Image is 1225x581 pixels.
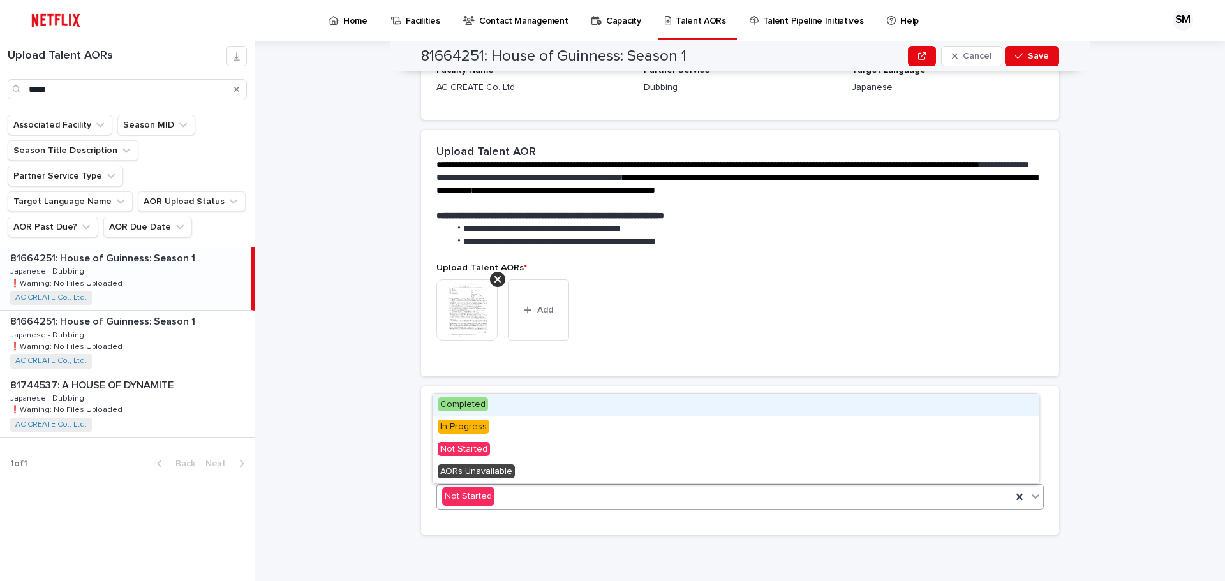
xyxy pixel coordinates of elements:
button: Associated Facility [8,115,112,135]
input: Search [8,79,247,99]
p: Japanese [852,81,1044,94]
button: Season MID [117,115,195,135]
p: ❗️Warning: No Files Uploaded [10,340,125,351]
button: Next [200,458,255,469]
p: 81664251: House of Guinness: Season 1 [10,313,198,328]
img: ifQbXi3ZQGMSEF7WDB7W [26,8,86,33]
span: Add [537,305,553,314]
span: Target Language [852,66,926,75]
button: Back [147,458,200,469]
p: ❗️Warning: No Files Uploaded [10,403,125,415]
button: AOR Upload Status [138,191,246,212]
p: 81664251: House of Guinness: Season 1 [10,250,198,265]
button: Cancel [941,46,1002,66]
span: Next [205,459,234,468]
span: Upload Talent AORs [436,263,527,272]
a: AC CREATE Co., Ltd. [15,293,87,302]
p: Japanese - Dubbing [10,265,87,276]
span: Facility Name [436,66,494,75]
div: AORs Unavailable [433,461,1039,483]
a: AC CREATE Co., Ltd. [15,420,87,429]
span: Partner Service [644,66,710,75]
button: Season Title Description [8,140,138,161]
span: Not Started [438,442,490,456]
button: Save [1005,46,1059,66]
p: Japanese - Dubbing [10,328,87,340]
span: Save [1028,52,1049,61]
h2: 81664251: House of Guinness: Season 1 [421,47,687,66]
span: Back [168,459,195,468]
button: AOR Past Due? [8,217,98,237]
div: Completed [433,394,1039,416]
div: SM [1173,10,1193,31]
p: Japanese - Dubbing [10,392,87,403]
button: Target Language Name [8,191,133,212]
span: Cancel [963,52,991,61]
a: AC CREATE Co., Ltd. [15,357,87,365]
p: AC CREATE Co. Ltd. [436,81,628,94]
div: Not Started [433,439,1039,461]
span: AORs Unavailable [438,464,515,478]
button: Partner Service Type [8,166,123,186]
span: Completed [438,397,488,411]
p: ❗️Warning: No Files Uploaded [10,277,125,288]
h2: Upload Talent AOR [436,145,536,159]
button: Add [508,279,569,341]
span: In Progress [438,420,489,434]
button: AOR Due Date [103,217,192,237]
div: In Progress [433,416,1039,439]
p: Dubbing [644,81,836,94]
div: Not Started [442,487,494,506]
p: 81744537: A HOUSE OF DYNAMITE [10,377,176,392]
h1: Upload Talent AORs [8,49,226,63]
